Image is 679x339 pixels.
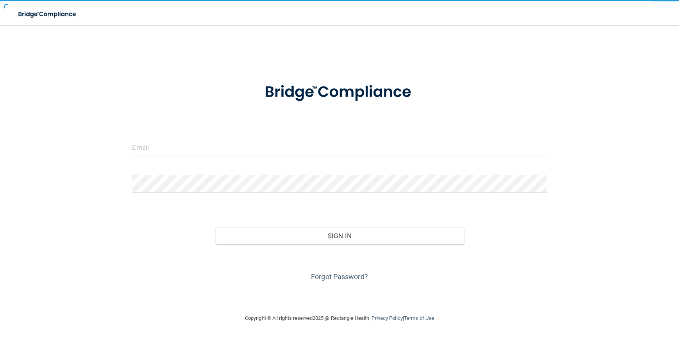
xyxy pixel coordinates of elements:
img: bridge_compliance_login_screen.278c3ca4.svg [12,6,84,22]
input: Email [132,138,547,156]
img: bridge_compliance_login_screen.278c3ca4.svg [248,72,431,113]
a: Terms of Use [404,315,434,321]
button: Sign In [215,227,464,244]
a: Privacy Policy [372,315,402,321]
div: Copyright © All rights reserved 2025 @ Rectangle Health | | [197,306,482,331]
a: Forgot Password? [311,273,368,281]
